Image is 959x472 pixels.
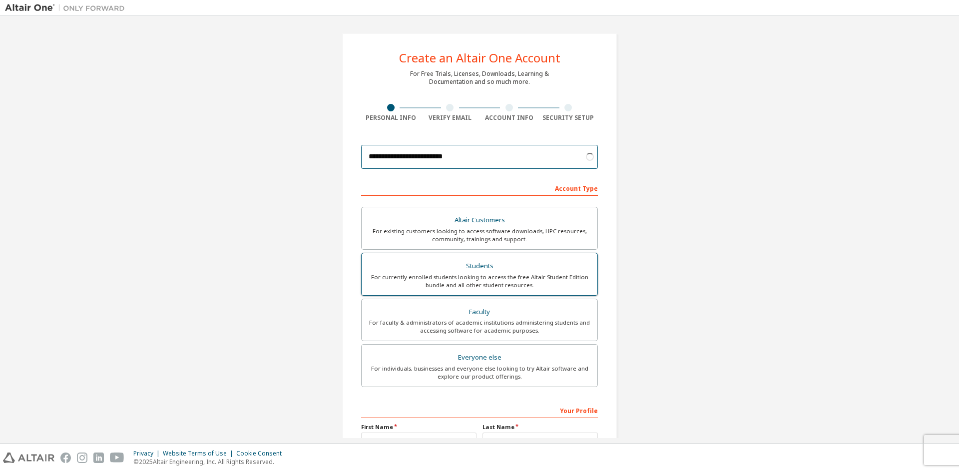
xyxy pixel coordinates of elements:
[399,52,560,64] div: Create an Altair One Account
[539,114,598,122] div: Security Setup
[77,453,87,463] img: instagram.svg
[110,453,124,463] img: youtube.svg
[479,114,539,122] div: Account Info
[410,70,549,86] div: For Free Trials, Licenses, Downloads, Learning & Documentation and so much more.
[368,259,591,273] div: Students
[368,351,591,365] div: Everyone else
[482,423,598,431] label: Last Name
[133,450,163,458] div: Privacy
[368,213,591,227] div: Altair Customers
[133,458,288,466] p: © 2025 Altair Engineering, Inc. All Rights Reserved.
[368,273,591,289] div: For currently enrolled students looking to access the free Altair Student Edition bundle and all ...
[93,453,104,463] img: linkedin.svg
[368,319,591,335] div: For faculty & administrators of academic institutions administering students and accessing softwa...
[5,3,130,13] img: Altair One
[368,305,591,319] div: Faculty
[361,402,598,418] div: Your Profile
[368,365,591,381] div: For individuals, businesses and everyone else looking to try Altair software and explore our prod...
[361,423,477,431] label: First Name
[368,227,591,243] div: For existing customers looking to access software downloads, HPC resources, community, trainings ...
[3,453,54,463] img: altair_logo.svg
[361,114,421,122] div: Personal Info
[163,450,236,458] div: Website Terms of Use
[236,450,288,458] div: Cookie Consent
[60,453,71,463] img: facebook.svg
[361,180,598,196] div: Account Type
[421,114,480,122] div: Verify Email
